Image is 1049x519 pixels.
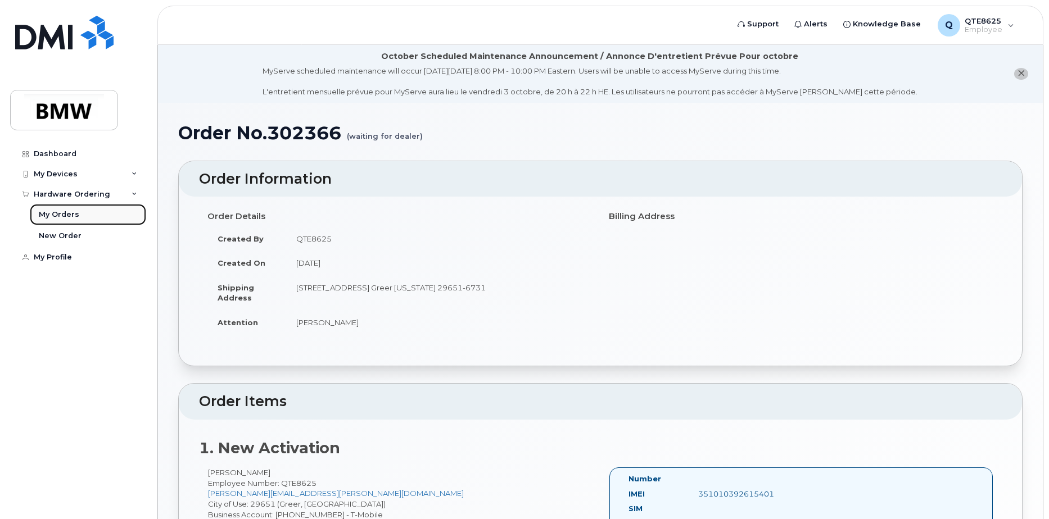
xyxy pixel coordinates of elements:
[629,474,661,484] label: Number
[208,479,316,488] span: Employee Number: QTE8625
[286,226,592,251] td: QTE8625
[218,234,264,243] strong: Created By
[286,310,592,335] td: [PERSON_NAME]
[218,258,265,267] strong: Created On
[1014,68,1028,80] button: close notification
[381,51,798,62] div: October Scheduled Maintenance Announcement / Annonce D'entretient Prévue Pour octobre
[286,275,592,310] td: [STREET_ADDRESS] Greer [US_STATE] 29651-6731
[199,439,340,457] strong: 1. New Activation
[609,212,993,221] h4: Billing Address
[1000,470,1041,511] iframe: Messenger Launcher
[629,489,645,499] label: IMEI
[286,251,592,275] td: [DATE]
[218,283,254,303] strong: Shipping Address
[629,503,643,514] label: SIM
[178,123,1023,143] h1: Order No.302366
[690,489,787,499] div: 351010392615401
[263,66,917,97] div: MyServe scheduled maintenance will occur [DATE][DATE] 8:00 PM - 10:00 PM Eastern. Users will be u...
[199,171,1002,187] h2: Order Information
[218,318,258,327] strong: Attention
[347,123,423,140] small: (waiting for dealer)
[208,489,464,498] a: [PERSON_NAME][EMAIL_ADDRESS][PERSON_NAME][DOMAIN_NAME]
[199,394,1002,409] h2: Order Items
[207,212,592,221] h4: Order Details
